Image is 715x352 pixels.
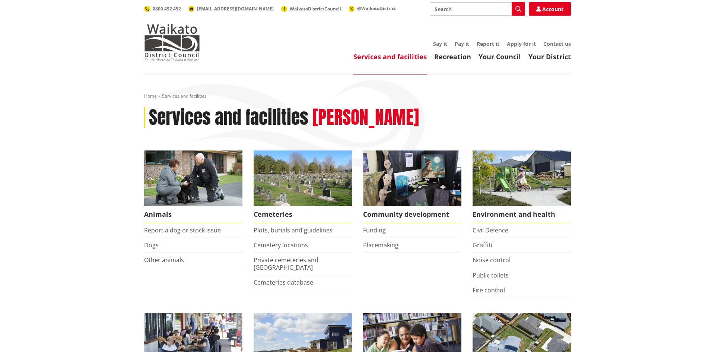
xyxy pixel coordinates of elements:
[312,107,419,129] h2: [PERSON_NAME]
[144,206,242,223] span: Animals
[144,256,184,264] a: Other animals
[363,241,398,249] a: Placemaking
[254,241,308,249] a: Cemetery locations
[473,206,571,223] span: Environment and health
[357,5,396,12] span: @WaikatoDistrict
[433,40,447,47] a: Say it
[363,150,461,223] a: Matariki Travelling Suitcase Art Exhibition Community development
[473,256,511,264] a: Noise control
[254,150,352,206] img: Huntly Cemetery
[473,271,509,279] a: Public toilets
[477,40,499,47] a: Report it
[430,2,525,16] input: Search input
[290,6,341,12] span: WaikatoDistrictCouncil
[188,6,274,12] a: [EMAIL_ADDRESS][DOMAIN_NAME]
[473,286,505,294] a: Fire control
[363,206,461,223] span: Community development
[543,40,571,47] a: Contact us
[254,278,313,286] a: Cemeteries database
[254,226,333,234] a: Plots, burials and guidelines
[197,6,274,12] span: [EMAIL_ADDRESS][DOMAIN_NAME]
[507,40,536,47] a: Apply for it
[254,150,352,223] a: Huntly Cemetery Cemeteries
[144,24,200,61] img: Waikato District Council - Te Kaunihera aa Takiwaa o Waikato
[144,241,159,249] a: Dogs
[363,150,461,206] img: Matariki Travelling Suitcase Art Exhibition
[434,52,471,61] a: Recreation
[473,241,492,249] a: Graffiti
[281,6,341,12] a: WaikatoDistrictCouncil
[144,150,242,223] a: Waikato District Council Animal Control team Animals
[479,52,521,61] a: Your Council
[144,93,571,99] nav: breadcrumb
[473,226,508,234] a: Civil Defence
[153,6,181,12] span: 0800 492 452
[149,107,308,129] h1: Services and facilities
[455,40,469,47] a: Pay it
[528,52,571,61] a: Your District
[254,256,318,271] a: Private cemeteries and [GEOGRAPHIC_DATA]
[144,150,242,206] img: Animal Control
[144,6,181,12] a: 0800 492 452
[353,52,427,61] a: Services and facilities
[349,5,396,12] a: @WaikatoDistrict
[144,226,221,234] a: Report a dog or stock issue
[473,150,571,223] a: New housing in Pokeno Environment and health
[529,2,571,16] a: Account
[254,206,352,223] span: Cemeteries
[473,150,571,206] img: New housing in Pokeno
[363,226,386,234] a: Funding
[162,93,207,99] span: Services and facilities
[144,93,157,99] a: Home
